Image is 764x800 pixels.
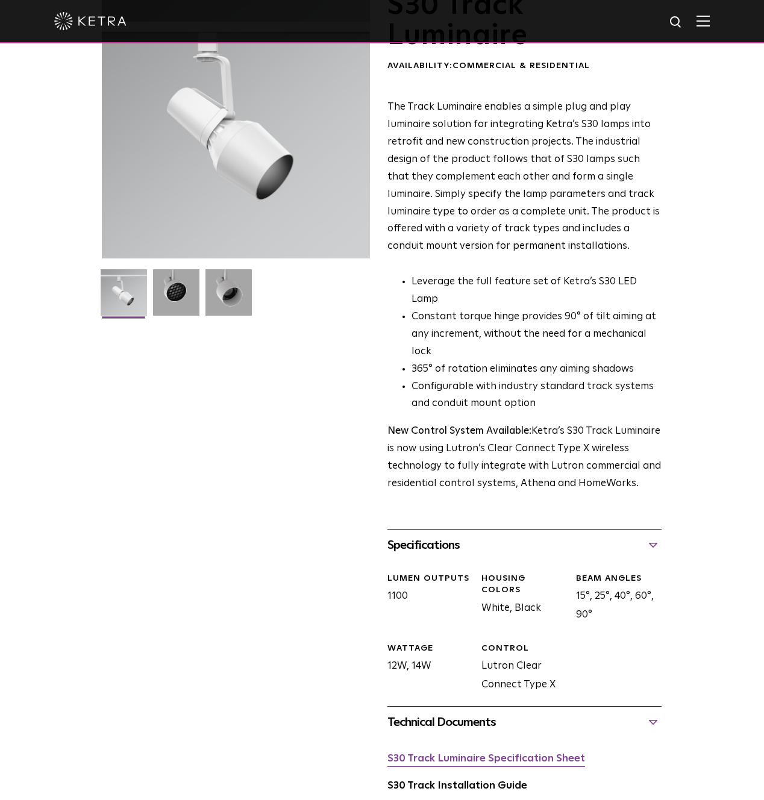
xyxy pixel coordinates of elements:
[387,713,662,732] div: Technical Documents
[412,273,662,308] li: Leverage the full feature set of Ketra’s S30 LED Lamp
[387,60,662,72] div: Availability:
[378,573,473,625] div: 1100
[387,102,660,251] span: The Track Luminaire enables a simple plug and play luminaire solution for integrating Ketra’s S30...
[481,573,567,596] div: HOUSING COLORS
[669,15,684,30] img: search icon
[412,361,662,378] li: 365° of rotation eliminates any aiming shadows
[54,12,127,30] img: ketra-logo-2019-white
[378,643,473,695] div: 12W, 14W
[387,426,531,436] strong: New Control System Available:
[205,269,252,325] img: 9e3d97bd0cf938513d6e
[697,15,710,27] img: Hamburger%20Nav.svg
[472,573,567,625] div: White, Black
[153,269,199,325] img: 3b1b0dc7630e9da69e6b
[101,269,147,325] img: S30-Track-Luminaire-2021-Web-Square
[452,61,590,70] span: Commercial & Residential
[387,643,473,655] div: WATTAGE
[387,781,527,791] a: S30 Track Installation Guide
[412,378,662,413] li: Configurable with industry standard track systems and conduit mount option
[387,423,662,493] p: Ketra’s S30 Track Luminaire is now using Lutron’s Clear Connect Type X wireless technology to ful...
[472,643,567,695] div: Lutron Clear Connect Type X
[387,536,662,555] div: Specifications
[387,754,585,764] a: S30 Track Luminaire Specification Sheet
[387,573,473,585] div: LUMEN OUTPUTS
[481,643,567,655] div: CONTROL
[576,573,662,585] div: BEAM ANGLES
[567,573,662,625] div: 15°, 25°, 40°, 60°, 90°
[412,308,662,361] li: Constant torque hinge provides 90° of tilt aiming at any increment, without the need for a mechan...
